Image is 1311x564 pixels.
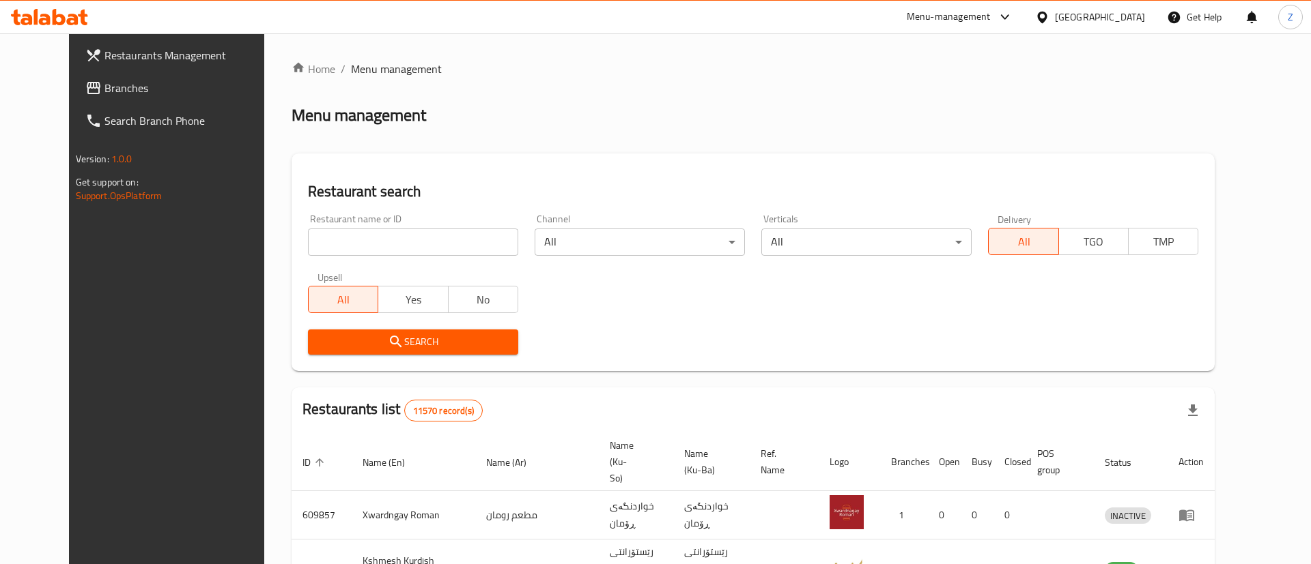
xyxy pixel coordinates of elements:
[404,400,483,421] div: Total records count
[104,80,277,96] span: Branches
[994,232,1053,252] span: All
[76,187,163,205] a: Support.OpsPlatform
[292,61,1215,77] nav: breadcrumb
[1105,508,1151,524] span: INACTIVE
[292,104,426,126] h2: Menu management
[1105,454,1149,471] span: Status
[993,433,1026,491] th: Closed
[384,290,442,310] span: Yes
[535,228,745,256] div: All
[104,113,277,129] span: Search Branch Phone
[76,173,139,191] span: Get support on:
[1168,433,1215,491] th: Action
[961,433,993,491] th: Busy
[319,333,507,351] span: Search
[988,228,1058,255] button: All
[74,104,288,137] a: Search Branch Phone
[610,437,657,486] span: Name (Ku-So)
[961,491,993,539] td: 0
[308,286,378,313] button: All
[76,150,109,168] span: Version:
[363,454,423,471] span: Name (En)
[673,491,750,539] td: خواردنگەی ڕۆمان
[761,228,972,256] div: All
[1288,10,1293,25] span: Z
[104,47,277,63] span: Restaurants Management
[928,433,961,491] th: Open
[308,181,1198,202] h2: Restaurant search
[1055,10,1145,25] div: [GEOGRAPHIC_DATA]
[111,150,132,168] span: 1.0.0
[819,433,880,491] th: Logo
[928,491,961,539] td: 0
[599,491,673,539] td: خواردنگەی ڕۆمان
[308,329,518,355] button: Search
[1134,232,1193,252] span: TMP
[1105,507,1151,524] div: INACTIVE
[761,445,802,478] span: Ref. Name
[1176,394,1209,427] div: Export file
[74,72,288,104] a: Branches
[292,491,352,539] td: 609857
[907,9,991,25] div: Menu-management
[352,491,475,539] td: Xwardngay Roman
[1065,232,1123,252] span: TGO
[341,61,346,77] li: /
[830,495,864,529] img: Xwardngay Roman
[314,290,373,310] span: All
[302,454,328,471] span: ID
[880,433,928,491] th: Branches
[74,39,288,72] a: Restaurants Management
[1128,228,1198,255] button: TMP
[1058,228,1129,255] button: TGO
[993,491,1026,539] td: 0
[351,61,442,77] span: Menu management
[454,290,513,310] span: No
[475,491,599,539] td: مطعم رومان
[318,272,343,282] label: Upsell
[1179,507,1204,523] div: Menu
[1037,445,1077,478] span: POS group
[998,214,1032,224] label: Delivery
[448,286,518,313] button: No
[684,445,733,478] span: Name (Ku-Ba)
[292,61,335,77] a: Home
[308,228,518,256] input: Search for restaurant name or ID..
[486,454,544,471] span: Name (Ar)
[378,286,448,313] button: Yes
[405,404,482,417] span: 11570 record(s)
[302,399,483,421] h2: Restaurants list
[880,491,928,539] td: 1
